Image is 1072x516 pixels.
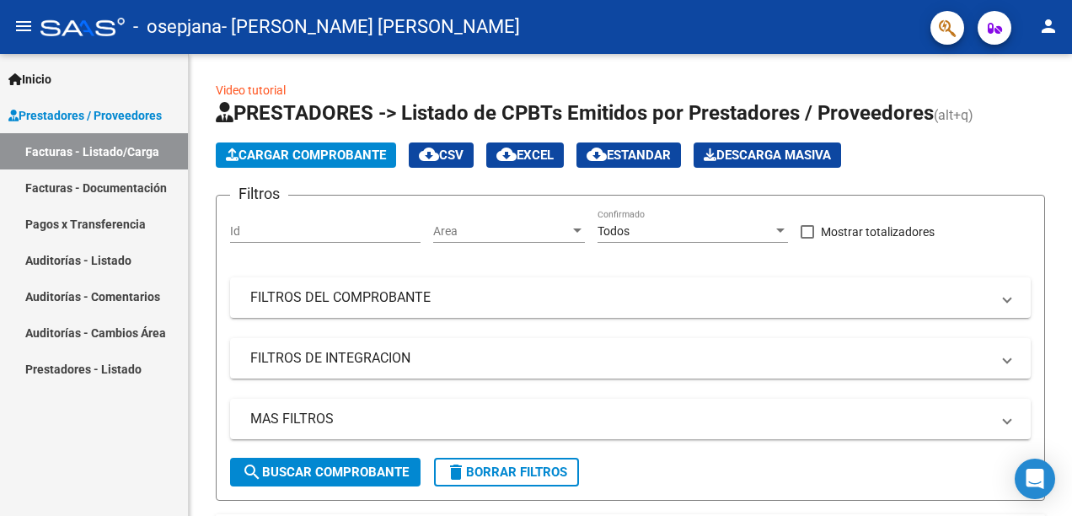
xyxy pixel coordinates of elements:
mat-icon: delete [446,462,466,482]
mat-icon: cloud_download [419,144,439,164]
span: Cargar Comprobante [226,148,386,163]
span: Inicio [8,70,51,89]
button: CSV [409,142,474,168]
span: - osepjana [133,8,222,46]
mat-icon: menu [13,16,34,36]
button: Borrar Filtros [434,458,579,486]
span: Estandar [587,148,671,163]
span: - [PERSON_NAME] [PERSON_NAME] [222,8,520,46]
span: Buscar Comprobante [242,465,409,480]
mat-expansion-panel-header: FILTROS DEL COMPROBANTE [230,277,1031,318]
mat-panel-title: MAS FILTROS [250,410,990,428]
button: Estandar [576,142,681,168]
span: PRESTADORES -> Listado de CPBTs Emitidos por Prestadores / Proveedores [216,101,934,125]
a: Video tutorial [216,83,286,97]
span: Todos [598,224,630,238]
mat-expansion-panel-header: MAS FILTROS [230,399,1031,439]
span: CSV [419,148,464,163]
mat-panel-title: FILTROS DEL COMPROBANTE [250,288,990,307]
div: Open Intercom Messenger [1015,459,1055,499]
span: EXCEL [496,148,554,163]
button: EXCEL [486,142,564,168]
button: Cargar Comprobante [216,142,396,168]
span: Area [433,224,570,239]
mat-icon: search [242,462,262,482]
mat-icon: cloud_download [496,144,517,164]
mat-expansion-panel-header: FILTROS DE INTEGRACION [230,338,1031,379]
app-download-masive: Descarga masiva de comprobantes (adjuntos) [694,142,841,168]
button: Descarga Masiva [694,142,841,168]
span: Mostrar totalizadores [821,222,935,242]
mat-icon: cloud_download [587,144,607,164]
span: Borrar Filtros [446,465,567,480]
span: (alt+q) [934,107,973,123]
mat-icon: person [1038,16,1059,36]
h3: Filtros [230,182,288,206]
mat-panel-title: FILTROS DE INTEGRACION [250,349,990,368]
span: Prestadores / Proveedores [8,106,162,125]
button: Buscar Comprobante [230,458,421,486]
span: Descarga Masiva [704,148,831,163]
